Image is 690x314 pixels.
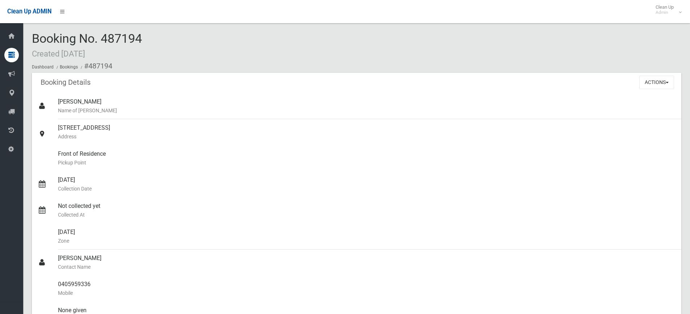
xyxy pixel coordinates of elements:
div: Not collected yet [58,197,676,223]
small: Mobile [58,289,676,297]
small: Name of [PERSON_NAME] [58,106,676,115]
a: Dashboard [32,64,54,70]
div: 0405959336 [58,276,676,302]
button: Actions [639,76,674,89]
span: Clean Up ADMIN [7,8,51,15]
small: Created [DATE] [32,49,85,58]
div: Front of Residence [58,145,676,171]
small: Pickup Point [58,158,676,167]
small: Admin [656,10,674,15]
div: [PERSON_NAME] [58,250,676,276]
span: Booking No. 487194 [32,31,142,59]
small: Zone [58,236,676,245]
a: Bookings [60,64,78,70]
span: Clean Up [652,4,681,15]
small: Collected At [58,210,676,219]
small: Collection Date [58,184,676,193]
li: #487194 [79,59,112,73]
small: Address [58,132,676,141]
div: [DATE] [58,171,676,197]
div: [DATE] [58,223,676,250]
small: Contact Name [58,263,676,271]
header: Booking Details [32,75,99,89]
div: [STREET_ADDRESS] [58,119,676,145]
div: [PERSON_NAME] [58,93,676,119]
